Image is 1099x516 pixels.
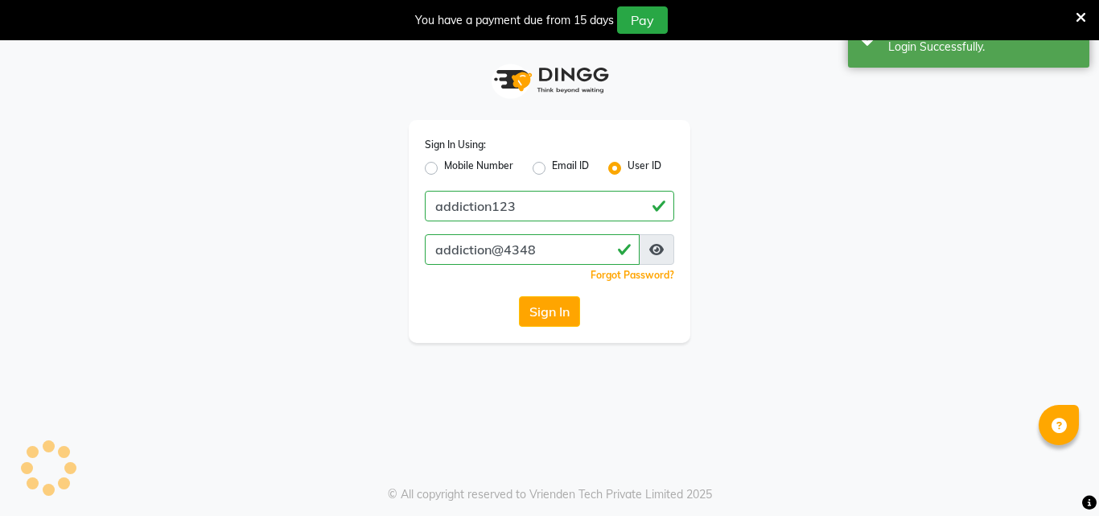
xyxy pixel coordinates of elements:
label: Mobile Number [444,159,513,178]
button: Pay [617,6,668,34]
label: Email ID [552,159,589,178]
button: Sign In [519,296,580,327]
input: Username [425,191,674,221]
img: logo1.svg [485,56,614,104]
div: Login Successfully. [888,39,1077,56]
a: Forgot Password? [591,269,674,281]
input: Username [425,234,640,265]
div: You have a payment due from 15 days [415,12,614,29]
label: Sign In Using: [425,138,486,152]
label: User ID [628,159,661,178]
